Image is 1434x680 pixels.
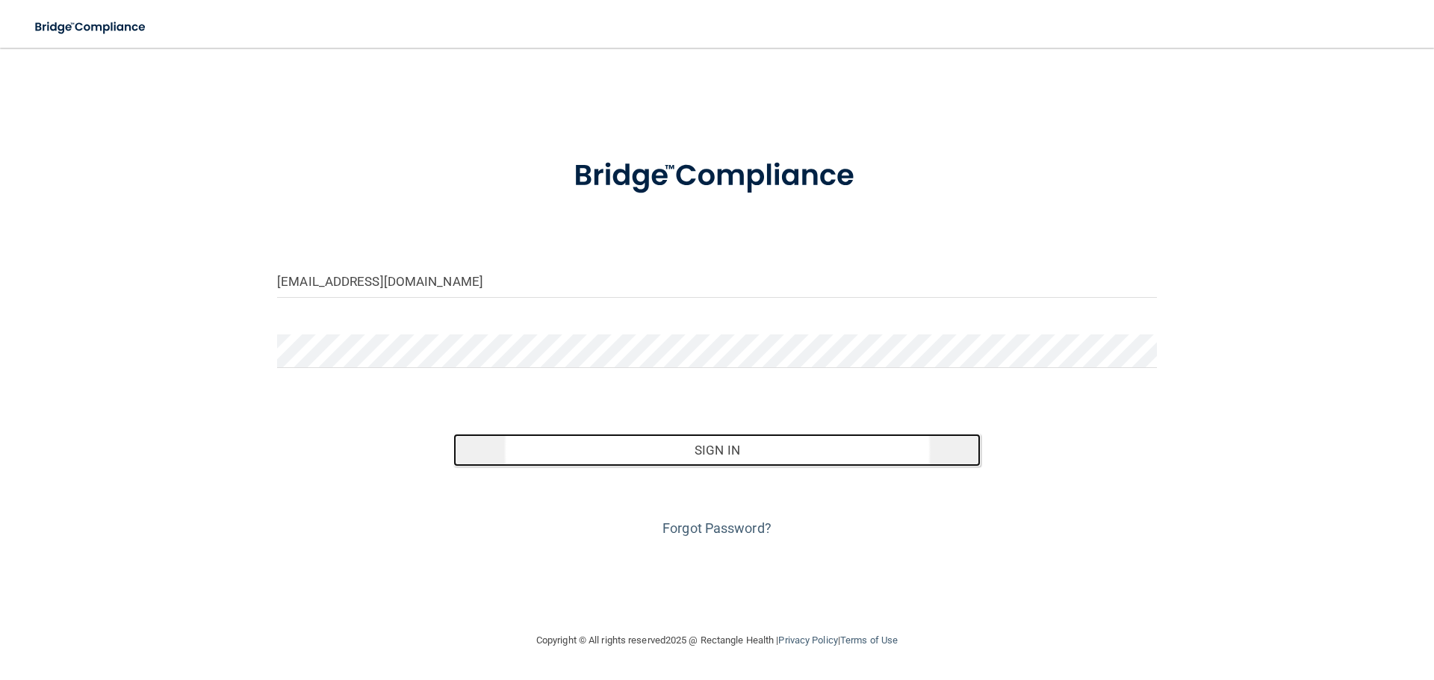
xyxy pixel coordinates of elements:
[444,617,990,664] div: Copyright © All rights reserved 2025 @ Rectangle Health | |
[778,634,837,646] a: Privacy Policy
[277,264,1157,298] input: Email
[840,634,898,646] a: Terms of Use
[543,137,891,215] img: bridge_compliance_login_screen.278c3ca4.svg
[22,12,160,43] img: bridge_compliance_login_screen.278c3ca4.svg
[453,434,981,467] button: Sign In
[662,520,772,536] a: Forgot Password?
